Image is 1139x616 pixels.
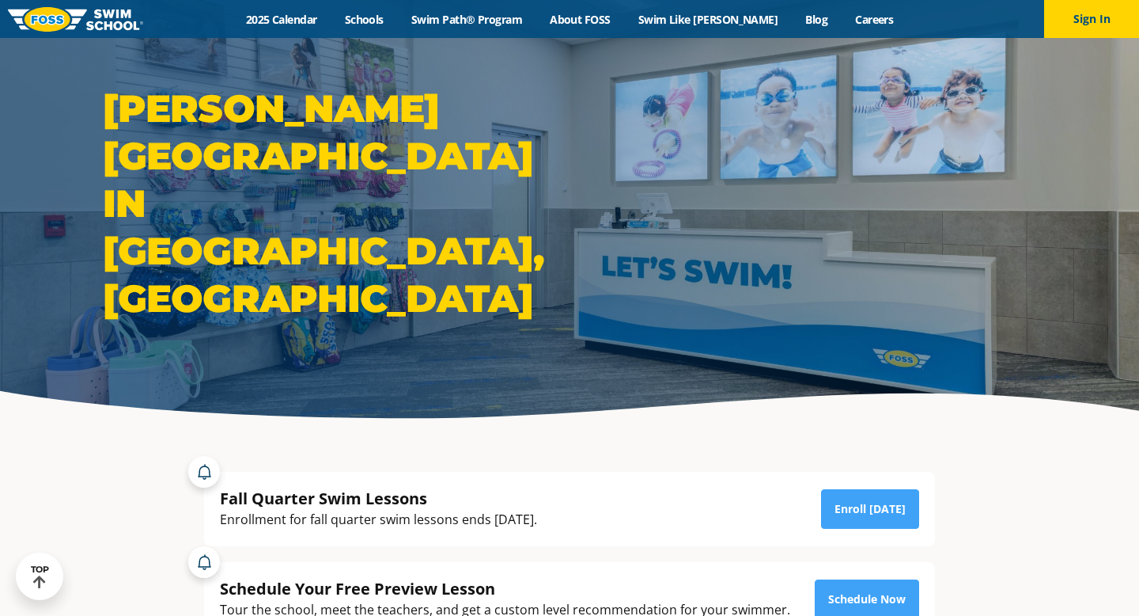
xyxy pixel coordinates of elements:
[792,12,842,27] a: Blog
[232,12,331,27] a: 2025 Calendar
[31,565,49,589] div: TOP
[331,12,397,27] a: Schools
[842,12,907,27] a: Careers
[624,12,792,27] a: Swim Like [PERSON_NAME]
[103,85,562,322] h1: [PERSON_NAME][GEOGRAPHIC_DATA] in [GEOGRAPHIC_DATA], [GEOGRAPHIC_DATA]
[8,7,143,32] img: FOSS Swim School Logo
[821,489,919,529] a: Enroll [DATE]
[536,12,625,27] a: About FOSS
[397,12,535,27] a: Swim Path® Program
[220,578,790,599] div: Schedule Your Free Preview Lesson
[220,509,537,530] div: Enrollment for fall quarter swim lessons ends [DATE].
[220,488,537,509] div: Fall Quarter Swim Lessons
